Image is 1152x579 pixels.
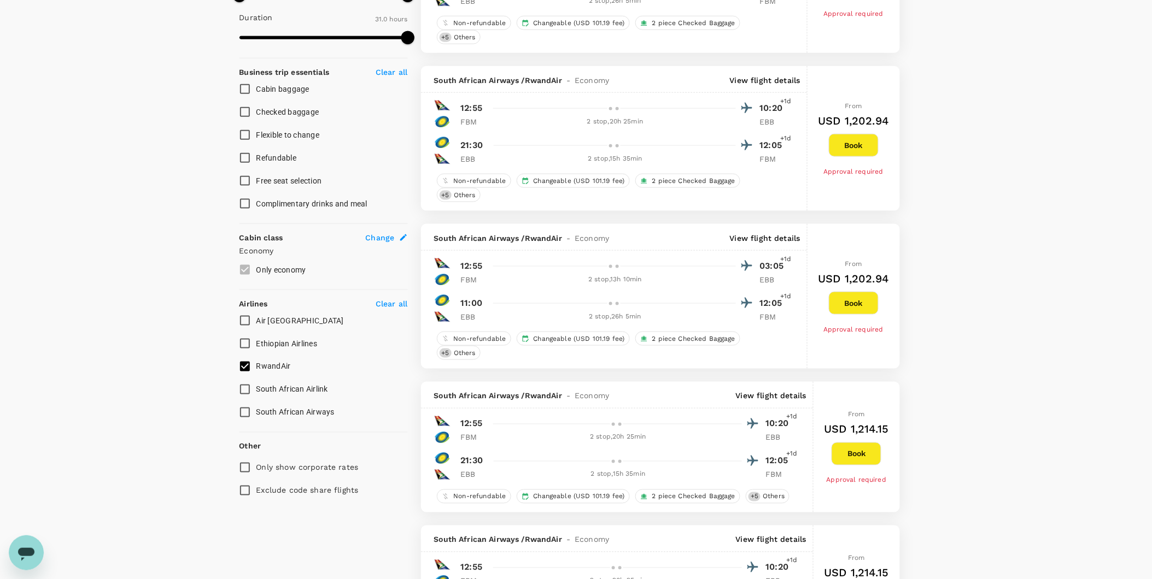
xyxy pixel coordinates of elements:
[648,334,740,344] span: 2 piece Checked Baggage
[461,432,488,443] p: FBM
[648,176,740,186] span: 2 piece Checked Baggage
[780,254,791,265] span: +1d
[635,174,740,188] div: 2 piece Checked Baggage
[575,75,609,86] span: Economy
[780,96,791,107] span: +1d
[461,417,483,430] p: 12:55
[832,442,881,465] button: Book
[256,131,320,139] span: Flexible to change
[635,489,740,504] div: 2 piece Checked Baggage
[437,16,511,30] div: Non-refundable
[434,466,451,483] img: SA
[748,492,761,501] span: + 5
[495,116,736,127] div: 2 stop , 20h 25min
[461,102,483,115] p: 12:55
[437,346,481,360] div: +5Others
[562,75,575,86] span: -
[736,534,806,545] p: View flight details
[449,334,511,344] span: Non-refundable
[256,339,318,348] span: Ethiopian Airlines
[434,534,563,545] span: South African Airways / RwandAir
[736,391,806,401] p: View flight details
[575,534,609,545] span: Economy
[529,19,629,28] span: Changeable (USD 101.19 fee)
[760,274,787,285] p: EBB
[434,292,451,309] img: WB
[823,326,884,333] span: Approval required
[440,348,452,358] span: + 5
[239,299,268,308] strong: Airlines
[437,332,511,346] div: Non-refundable
[760,297,787,310] p: 12:05
[766,561,793,574] p: 10:20
[434,271,451,288] img: WB
[529,492,629,501] span: Changeable (USD 101.19 fee)
[562,233,575,244] span: -
[517,16,630,30] div: Changeable (USD 101.19 fee)
[760,153,787,164] p: FBM
[440,191,452,200] span: + 5
[845,260,862,268] span: From
[256,153,297,162] span: Refundable
[256,316,344,325] span: Air [GEOGRAPHIC_DATA]
[239,441,261,452] p: Other
[848,554,865,562] span: From
[758,492,789,501] span: Others
[366,232,395,243] span: Change
[766,417,793,430] p: 10:20
[766,432,793,443] p: EBB
[256,108,319,116] span: Checked baggage
[845,102,862,110] span: From
[766,454,793,468] p: 12:05
[434,134,451,151] img: WB
[239,245,408,256] p: Economy
[461,259,483,273] p: 12:55
[495,153,736,164] div: 2 stop , 15h 35min
[461,311,488,322] p: EBB
[449,191,480,200] span: Others
[780,133,791,144] span: +1d
[434,233,563,244] span: South African Airways / RwandAir
[437,174,511,188] div: Non-refundable
[575,233,609,244] span: Economy
[495,469,742,480] div: 2 stop , 15h 35min
[495,432,742,443] div: 2 stop , 20h 25min
[434,429,451,446] img: WB
[786,556,797,566] span: +1d
[760,311,787,322] p: FBM
[786,449,797,460] span: +1d
[434,413,451,429] img: SA
[829,134,879,157] button: Book
[730,75,800,86] p: View flight details
[376,67,407,78] p: Clear all
[449,176,511,186] span: Non-refundable
[766,469,793,480] p: FBM
[562,534,575,545] span: -
[461,561,483,574] p: 12:55
[256,199,367,208] span: Complimentary drinks and meal
[434,114,451,130] img: WB
[635,332,740,346] div: 2 piece Checked Baggage
[461,274,488,285] p: FBM
[256,385,328,394] span: South African Airlink
[730,233,800,244] p: View flight details
[461,153,488,164] p: EBB
[239,68,330,76] strong: Business trip essentials
[517,489,630,504] div: Changeable (USD 101.19 fee)
[648,19,740,28] span: 2 piece Checked Baggage
[829,292,879,315] button: Book
[461,297,483,310] p: 11:00
[824,421,889,438] h6: USD 1,214.15
[256,176,322,185] span: Free seat selection
[461,454,483,468] p: 21:30
[818,112,889,129] h6: USD 1,202.94
[760,259,787,273] p: 03:05
[434,151,451,167] img: SA
[786,412,797,423] span: +1d
[449,33,480,42] span: Others
[562,391,575,401] span: -
[239,233,283,242] strong: Cabin class
[517,332,630,346] div: Changeable (USD 101.19 fee)
[760,116,787,127] p: EBB
[449,492,511,501] span: Non-refundable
